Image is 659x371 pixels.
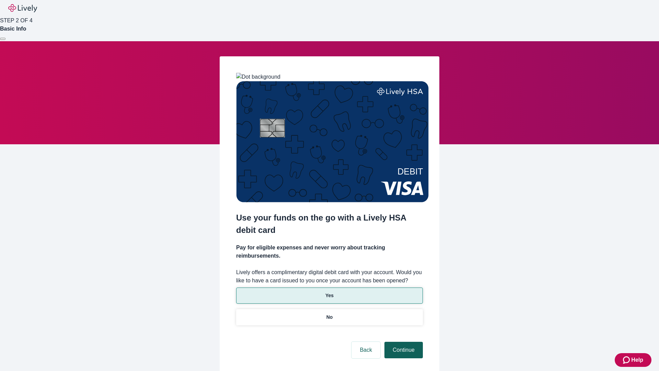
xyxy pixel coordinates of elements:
[236,244,423,260] h4: Pay for eligible expenses and never worry about tracking reimbursements.
[236,81,429,202] img: Debit card
[236,212,423,236] h2: Use your funds on the go with a Lively HSA debit card
[8,4,37,12] img: Lively
[631,356,643,364] span: Help
[325,292,334,299] p: Yes
[236,288,423,304] button: Yes
[384,342,423,358] button: Continue
[236,73,280,81] img: Dot background
[326,314,333,321] p: No
[351,342,380,358] button: Back
[236,309,423,325] button: No
[236,268,423,285] label: Lively offers a complimentary digital debit card with your account. Would you like to have a card...
[615,353,651,367] button: Zendesk support iconHelp
[623,356,631,364] svg: Zendesk support icon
